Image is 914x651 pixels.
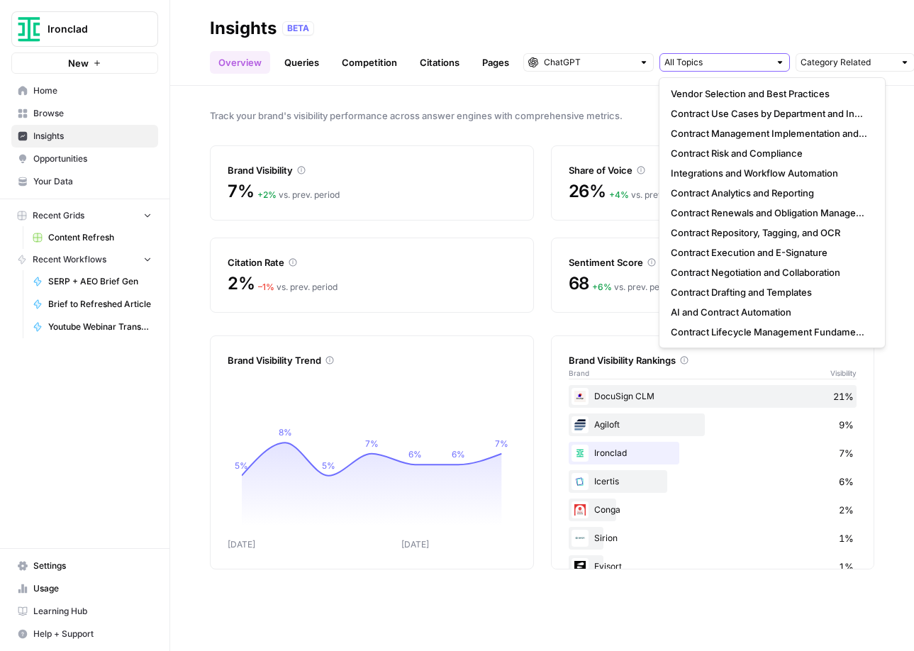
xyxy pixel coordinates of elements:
div: Share of Voice [569,163,857,177]
a: Citations [411,51,468,74]
span: Brief to Refreshed Article [48,298,152,311]
div: vs. prev. period [609,189,692,201]
tspan: 7% [495,438,508,449]
img: Ironclad Logo [16,16,42,42]
img: dbkqft2vwez47ombc08qf620j0rj [572,530,589,547]
div: Brand Visibility [228,163,516,177]
span: Contract Use Cases by Department and Industry [671,106,868,121]
span: + 4 % [609,189,629,200]
a: Youtube Webinar Transcription [26,316,158,338]
span: + 2 % [257,189,277,200]
span: Learning Hub [33,605,152,618]
div: Insights [210,17,277,40]
a: Your Data [11,170,158,193]
div: Evisort [569,555,857,578]
img: itx2cnul82pu1sysyqwfj2007cqt [572,473,589,490]
span: Contract Lifecycle Management Fundamentals [671,325,868,339]
span: – 1 % [258,282,274,292]
a: Competition [333,51,406,74]
tspan: [DATE] [228,539,255,550]
span: 68 [569,272,590,295]
div: Sentiment Score [569,255,857,269]
img: pvbc5e4ua90ali5aebi2l4v58m89 [572,416,589,433]
button: Recent Grids [11,205,158,226]
span: Integrations and Workflow Automation [671,166,868,180]
span: Vendor Selection and Best Practices [671,87,868,101]
span: Visibility [830,367,857,379]
span: 6% [839,474,854,489]
span: Brand [569,367,589,379]
span: 26% [569,180,606,203]
div: Agiloft [569,413,857,436]
a: Insights [11,125,158,148]
span: 2% [228,272,255,295]
span: Contract Renewals and Obligation Management [671,206,868,220]
span: Contract Repository, Tagging, and OCR [671,226,868,240]
tspan: 5% [235,460,248,471]
input: All Topics [664,55,769,69]
a: Usage [11,577,158,600]
div: DocuSign CLM [569,385,857,408]
span: Browse [33,107,152,120]
a: Browse [11,102,158,125]
span: Insights [33,130,152,143]
span: Contract Risk and Compliance [671,146,868,160]
span: Recent Workflows [33,253,106,266]
img: 0qc88aitsfr0m4xmpxfocovkkx8i [572,445,589,462]
span: 21% [833,389,854,404]
tspan: 6% [452,449,465,460]
div: vs. prev. period [257,189,340,201]
div: Brand Visibility Trend [228,353,516,367]
span: AI and Contract Automation [671,305,868,319]
tspan: 6% [408,449,422,460]
div: Brand Visibility Rankings [569,353,857,367]
div: Sirion [569,527,857,550]
span: 7% [228,180,255,203]
span: Track your brand's visibility performance across answer engines with comprehensive metrics. [210,108,874,123]
img: vbl1y51plx3ewu2mjtyis441uh4m [572,558,589,575]
button: Workspace: Ironclad [11,11,158,47]
div: Icertis [569,470,857,493]
img: 3tdbqfgeh825oo8dhwsht0o5zsi9 [572,388,589,405]
span: 7% [839,446,854,460]
span: Contract Execution and E-Signature [671,245,868,260]
tspan: 5% [322,460,335,471]
a: Opportunities [11,148,158,170]
a: Brief to Refreshed Article [26,293,158,316]
span: Contract Negotiation and Collaboration [671,265,868,279]
tspan: [DATE] [401,539,429,550]
tspan: 8% [279,427,292,438]
span: Contract Drafting and Templates [671,285,868,299]
span: Ironclad [48,22,133,36]
a: Learning Hub [11,600,158,623]
tspan: 7% [365,438,379,449]
span: Help + Support [33,628,152,640]
span: Youtube Webinar Transcription [48,321,152,333]
span: 2% [839,503,854,517]
span: Your Data [33,175,152,188]
span: Contract Management Implementation and Adoption [671,126,868,140]
span: Settings [33,560,152,572]
input: ChatGPT [544,55,633,69]
span: 1% [839,531,854,545]
div: BETA [282,21,314,35]
a: Overview [210,51,270,74]
div: vs. prev. period [258,281,338,294]
span: SERP + AEO Brief Gen [48,275,152,288]
input: Category Related [801,55,894,69]
button: New [11,52,158,74]
span: Opportunities [33,152,152,165]
span: 9% [839,418,854,432]
div: Ironclad [569,442,857,464]
span: Usage [33,582,152,595]
a: SERP + AEO Brief Gen [26,270,158,293]
span: Content Refresh [48,231,152,244]
span: New [68,56,89,70]
span: 1% [839,560,854,574]
span: Recent Grids [33,209,84,222]
div: Citation Rate [228,255,516,269]
button: Recent Workflows [11,249,158,270]
span: Contract Analytics and Reporting [671,186,868,200]
div: Conga [569,499,857,521]
a: Queries [276,51,328,74]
